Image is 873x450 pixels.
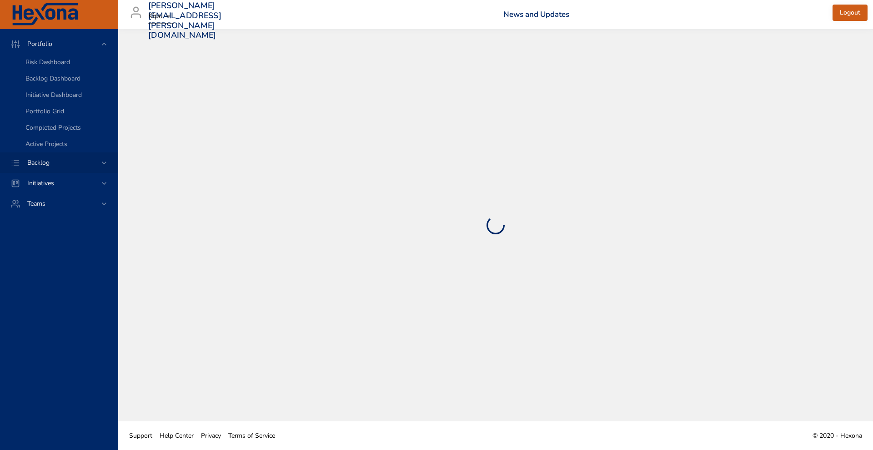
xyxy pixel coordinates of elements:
[25,123,81,132] span: Completed Projects
[125,425,156,446] a: Support
[156,425,197,446] a: Help Center
[25,91,82,99] span: Initiative Dashboard
[25,107,64,116] span: Portfolio Grid
[11,3,79,26] img: Hexona
[160,431,194,440] span: Help Center
[813,431,862,440] span: © 2020 - Hexona
[25,58,70,66] span: Risk Dashboard
[20,179,61,187] span: Initiatives
[503,9,569,20] a: News and Updates
[148,1,221,40] h3: [PERSON_NAME][EMAIL_ADDRESS][PERSON_NAME][DOMAIN_NAME]
[201,431,221,440] span: Privacy
[20,199,53,208] span: Teams
[833,5,868,21] button: Logout
[228,431,275,440] span: Terms of Service
[25,74,80,83] span: Backlog Dashboard
[148,9,174,24] div: Kipu
[129,431,152,440] span: Support
[20,158,57,167] span: Backlog
[225,425,279,446] a: Terms of Service
[25,140,67,148] span: Active Projects
[20,40,60,48] span: Portfolio
[840,7,860,19] span: Logout
[197,425,225,446] a: Privacy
